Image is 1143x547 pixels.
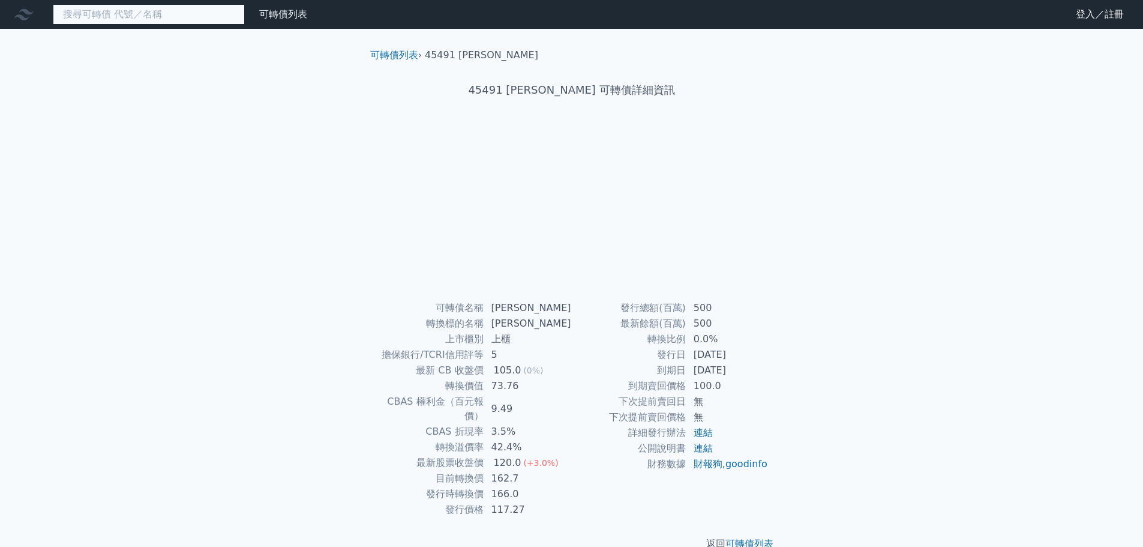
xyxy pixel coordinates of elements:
[259,8,307,20] a: 可轉債列表
[572,378,686,394] td: 到期賣回價格
[694,443,713,454] a: 連結
[375,316,484,331] td: 轉換標的名稱
[484,394,572,424] td: 9.49
[484,471,572,486] td: 162.7
[484,331,572,347] td: 上櫃
[375,363,484,378] td: 最新 CB 收盤價
[572,441,686,456] td: 公開說明書
[484,502,572,518] td: 117.27
[425,48,538,62] li: 45491 [PERSON_NAME]
[375,300,484,316] td: 可轉債名稱
[686,378,769,394] td: 100.0
[694,427,713,438] a: 連結
[686,409,769,425] td: 無
[53,4,245,25] input: 搜尋可轉債 代號／名稱
[491,456,524,470] div: 120.0
[370,49,418,61] a: 可轉債列表
[523,458,558,468] span: (+3.0%)
[484,378,572,394] td: 73.76
[572,456,686,472] td: 財務數據
[572,425,686,441] td: 詳細發行辦法
[484,486,572,502] td: 166.0
[572,300,686,316] td: 發行總額(百萬)
[375,440,484,455] td: 轉換溢價率
[686,316,769,331] td: 500
[375,455,484,471] td: 最新股票收盤價
[370,48,422,62] li: ›
[361,82,783,98] h1: 45491 [PERSON_NAME] 可轉債詳細資訊
[694,458,722,470] a: 財報狗
[686,347,769,363] td: [DATE]
[686,456,769,472] td: ,
[375,331,484,347] td: 上市櫃別
[375,378,484,394] td: 轉換價值
[572,394,686,409] td: 下次提前賣回日
[375,486,484,502] td: 發行時轉換價
[375,471,484,486] td: 目前轉換價
[725,458,767,470] a: goodinfo
[1066,5,1133,24] a: 登入／註冊
[572,363,686,378] td: 到期日
[375,424,484,440] td: CBAS 折現率
[572,409,686,425] td: 下次提前賣回價格
[686,331,769,347] td: 0.0%
[484,316,572,331] td: [PERSON_NAME]
[484,347,572,363] td: 5
[572,347,686,363] td: 發行日
[484,424,572,440] td: 3.5%
[484,300,572,316] td: [PERSON_NAME]
[375,502,484,518] td: 發行價格
[375,394,484,424] td: CBAS 權利金（百元報價）
[686,363,769,378] td: [DATE]
[686,394,769,409] td: 無
[375,347,484,363] td: 擔保銀行/TCRI信用評等
[484,440,572,455] td: 42.4%
[572,316,686,331] td: 最新餘額(百萬)
[686,300,769,316] td: 500
[572,331,686,347] td: 轉換比例
[523,366,543,375] span: (0%)
[491,363,524,378] div: 105.0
